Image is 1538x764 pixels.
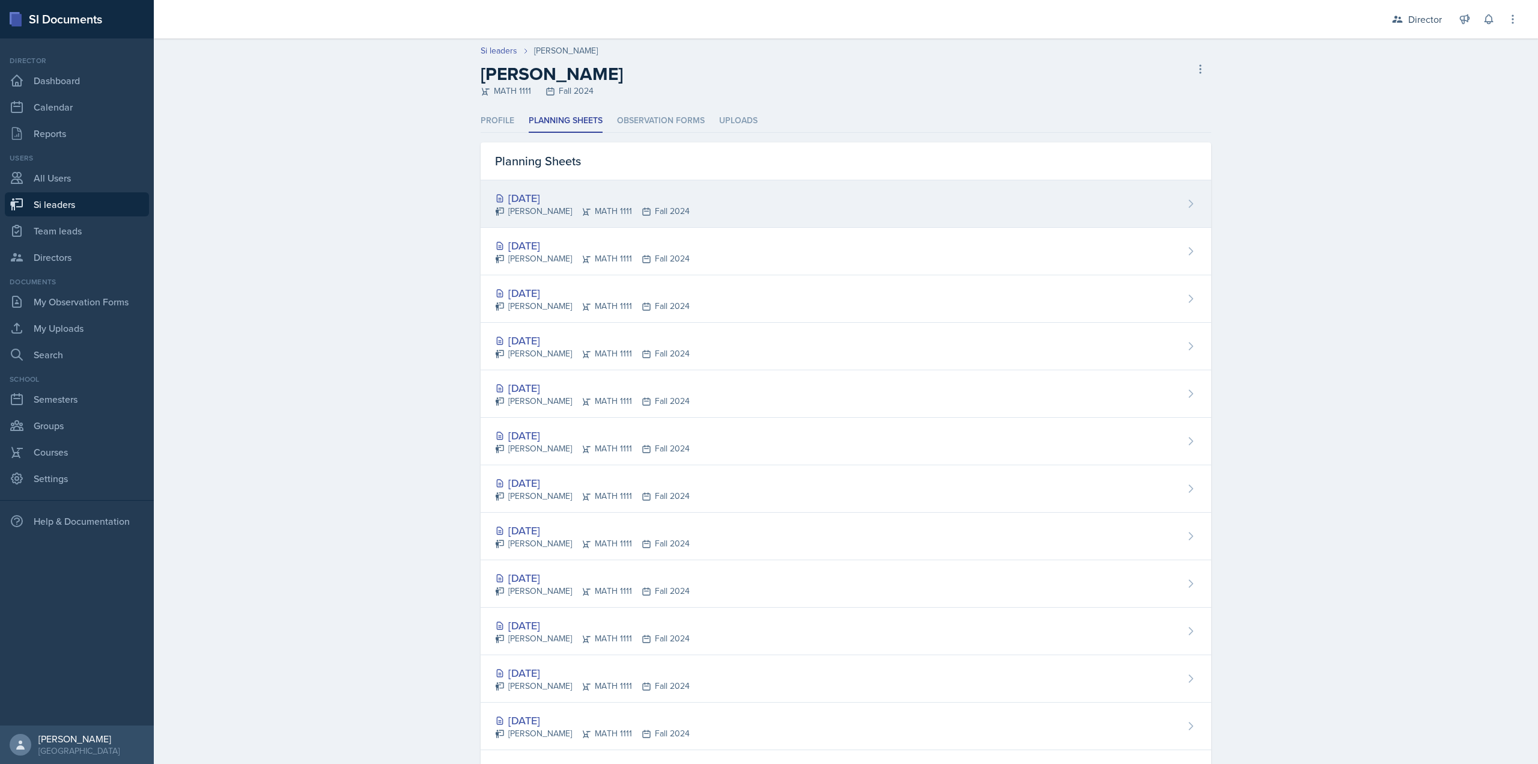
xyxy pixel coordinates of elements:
li: Observation Forms [617,109,705,133]
div: Planning Sheets [481,142,1211,180]
a: [DATE] [PERSON_NAME]MATH 1111Fall 2024 [481,513,1211,560]
a: Directors [5,245,149,269]
div: [DATE] [495,190,690,206]
li: Planning Sheets [529,109,603,133]
a: [DATE] [PERSON_NAME]MATH 1111Fall 2024 [481,608,1211,655]
a: [DATE] [PERSON_NAME]MATH 1111Fall 2024 [481,180,1211,228]
div: [PERSON_NAME] MATH 1111 Fall 2024 [495,252,690,265]
div: [DATE] [495,522,690,539]
div: MATH 1111 Fall 2024 [481,85,623,97]
a: [DATE] [PERSON_NAME]MATH 1111Fall 2024 [481,228,1211,275]
div: [PERSON_NAME] MATH 1111 Fall 2024 [495,205,690,218]
a: Team leads [5,219,149,243]
div: [PERSON_NAME] MATH 1111 Fall 2024 [495,632,690,645]
a: [DATE] [PERSON_NAME]MATH 1111Fall 2024 [481,275,1211,323]
div: [PERSON_NAME] [534,44,598,57]
a: Groups [5,414,149,438]
div: [PERSON_NAME] MATH 1111 Fall 2024 [495,490,690,503]
div: [PERSON_NAME] MATH 1111 Fall 2024 [495,395,690,408]
a: [DATE] [PERSON_NAME]MATH 1111Fall 2024 [481,655,1211,703]
div: [PERSON_NAME] MATH 1111 Fall 2024 [495,347,690,360]
a: [DATE] [PERSON_NAME]MATH 1111Fall 2024 [481,465,1211,513]
div: [PERSON_NAME] MATH 1111 Fall 2024 [495,300,690,313]
div: Documents [5,277,149,287]
li: Profile [481,109,514,133]
a: Courses [5,440,149,464]
div: [DATE] [495,237,690,254]
div: [DATE] [495,332,690,349]
div: Director [1408,12,1442,26]
div: Users [5,153,149,163]
div: [GEOGRAPHIC_DATA] [38,745,120,757]
a: [DATE] [PERSON_NAME]MATH 1111Fall 2024 [481,323,1211,370]
div: [DATE] [495,712,690,729]
div: [DATE] [495,475,690,491]
a: [DATE] [PERSON_NAME]MATH 1111Fall 2024 [481,370,1211,418]
div: School [5,374,149,385]
a: Si leaders [481,44,517,57]
div: [PERSON_NAME] MATH 1111 Fall 2024 [495,727,690,740]
a: Reports [5,121,149,145]
a: [DATE] [PERSON_NAME]MATH 1111Fall 2024 [481,560,1211,608]
a: Semesters [5,387,149,411]
li: Uploads [719,109,758,133]
div: [DATE] [495,665,690,681]
div: [PERSON_NAME] MATH 1111 Fall 2024 [495,680,690,692]
a: [DATE] [PERSON_NAME]MATH 1111Fall 2024 [481,418,1211,465]
div: [DATE] [495,285,690,301]
div: [DATE] [495,427,690,444]
a: Search [5,343,149,367]
a: My Observation Forms [5,290,149,314]
a: All Users [5,166,149,190]
div: [DATE] [495,570,690,586]
div: [PERSON_NAME] MATH 1111 Fall 2024 [495,537,690,550]
a: Dashboard [5,69,149,93]
div: Help & Documentation [5,509,149,533]
a: [DATE] [PERSON_NAME]MATH 1111Fall 2024 [481,703,1211,750]
a: My Uploads [5,316,149,340]
div: [DATE] [495,617,690,634]
a: Calendar [5,95,149,119]
h2: [PERSON_NAME] [481,63,623,85]
a: Settings [5,466,149,490]
div: [PERSON_NAME] MATH 1111 Fall 2024 [495,442,690,455]
a: Si leaders [5,192,149,216]
div: Director [5,55,149,66]
div: [PERSON_NAME] MATH 1111 Fall 2024 [495,585,690,597]
div: [PERSON_NAME] [38,733,120,745]
div: [DATE] [495,380,690,396]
